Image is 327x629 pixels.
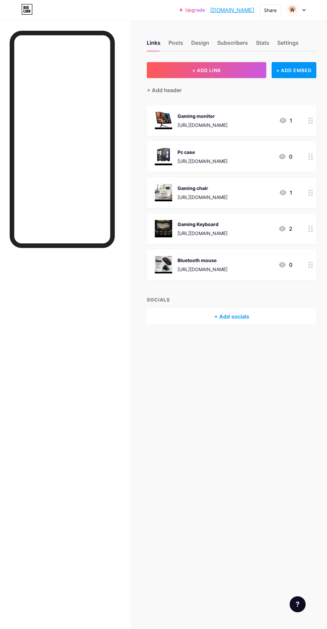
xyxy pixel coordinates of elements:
[147,86,182,94] div: + Add header
[155,256,172,273] img: Bluetooth mouse
[155,148,172,165] img: Pc case
[147,308,316,325] div: + Add socials
[178,149,228,156] div: Pc case
[278,261,292,269] div: 0
[178,185,228,192] div: Gaming chair
[155,184,172,201] img: Gaming chair
[155,112,172,129] img: Gaming monitor
[155,220,172,237] img: Gaming Keyboard
[192,67,221,73] span: + ADD LINK
[278,225,292,233] div: 2
[178,122,228,129] div: [URL][DOMAIN_NAME]
[147,39,160,51] div: Links
[286,4,299,16] img: glowbedroom
[210,6,254,14] a: [DOMAIN_NAME]
[178,257,228,264] div: Bluetooth mouse
[180,7,205,13] a: Upgrade
[178,158,228,165] div: [URL][DOMAIN_NAME]
[272,62,316,78] div: + ADD EMBED
[191,39,209,51] div: Design
[278,153,292,161] div: 0
[178,194,228,201] div: [URL][DOMAIN_NAME]
[169,39,183,51] div: Posts
[147,62,266,78] button: + ADD LINK
[217,39,248,51] div: Subscribers
[256,39,269,51] div: Stats
[178,230,228,237] div: [URL][DOMAIN_NAME]
[147,296,316,303] div: SOCIALS
[264,7,277,14] div: Share
[277,39,299,51] div: Settings
[279,189,292,197] div: 1
[178,113,228,120] div: Gaming monitor
[279,117,292,125] div: 1
[178,221,228,228] div: Gaming Keyboard
[178,266,228,273] div: [URL][DOMAIN_NAME]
